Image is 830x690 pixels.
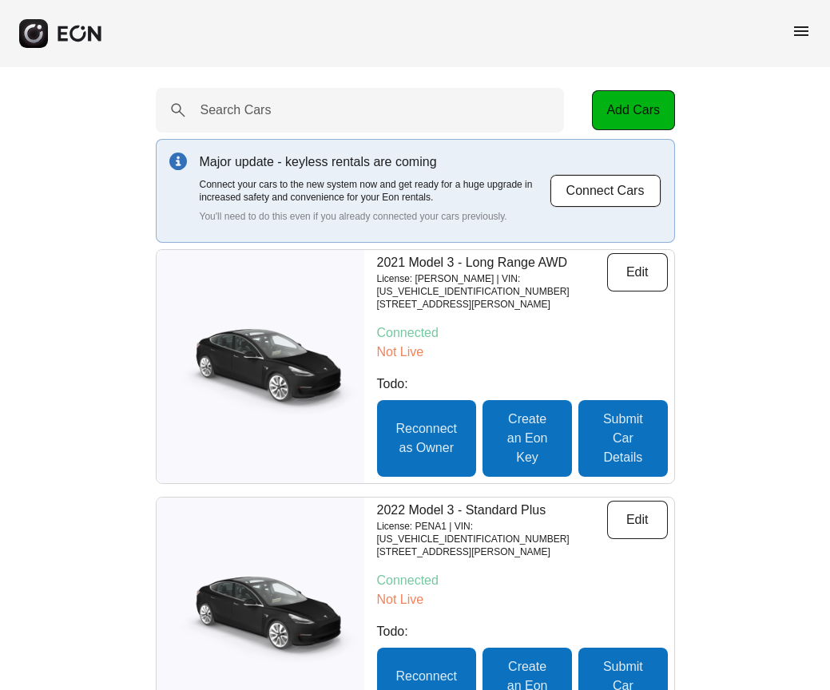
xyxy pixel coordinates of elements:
[377,375,668,394] p: Todo:
[377,323,668,343] p: Connected
[157,562,364,666] img: car
[377,545,607,558] p: [STREET_ADDRESS][PERSON_NAME]
[377,501,607,520] p: 2022 Model 3 - Standard Plus
[792,22,811,41] span: menu
[592,90,675,130] button: Add Cars
[483,400,572,477] button: Create an Eon Key
[377,400,477,477] button: Reconnect as Owner
[377,298,607,311] p: [STREET_ADDRESS][PERSON_NAME]
[550,174,661,208] button: Connect Cars
[201,101,272,120] label: Search Cars
[377,571,668,590] p: Connected
[578,400,667,477] button: Submit Car Details
[200,210,550,223] p: You'll need to do this even if you already connected your cars previously.
[377,253,607,272] p: 2021 Model 3 - Long Range AWD
[377,520,607,545] p: License: PENA1 | VIN: [US_VEHICLE_IDENTIFICATION_NUMBER]
[377,272,607,298] p: License: [PERSON_NAME] | VIN: [US_VEHICLE_IDENTIFICATION_NUMBER]
[377,343,668,362] p: Not Live
[377,622,668,641] p: Todo:
[607,501,668,539] button: Edit
[607,253,668,291] button: Edit
[169,153,187,170] img: info
[200,178,550,204] p: Connect your cars to the new system now and get ready for a huge upgrade in increased safety and ...
[157,315,364,418] img: car
[377,590,668,609] p: Not Live
[200,153,550,172] p: Major update - keyless rentals are coming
